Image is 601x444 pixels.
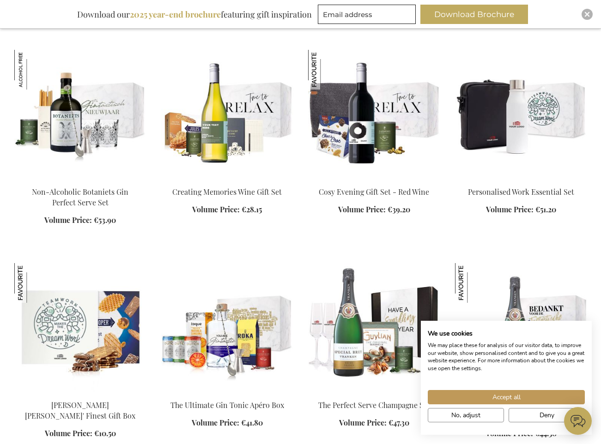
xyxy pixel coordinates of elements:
[455,263,587,392] img: Vranken Champagne Temptations Set
[25,400,135,420] a: [PERSON_NAME] [PERSON_NAME]' Finest Gift Box
[389,418,409,427] span: €47.30
[14,263,54,303] img: Jules Destrooper Jules' Finest Gift Box
[388,204,410,214] span: €39.20
[451,410,480,420] span: No, adjust
[32,187,128,207] a: Non-Alcoholic Botaniets Gin Perfect Serve Set
[14,263,146,392] img: Jules Destrooper Jules' Finest Gift Box
[192,204,240,214] span: Volume Price:
[486,204,556,215] a: Volume Price: €51.20
[486,204,534,214] span: Volume Price:
[584,12,590,17] img: Close
[540,410,554,420] span: Deny
[318,5,419,27] form: marketing offers and promotions
[509,408,585,422] button: Deny all cookies
[241,418,263,427] span: €41.80
[339,418,387,427] span: Volume Price:
[468,187,574,197] a: Personalised Work Essential Set
[161,389,293,397] a: The Ultimate Gin Tonic Apéro Box
[44,215,92,225] span: Volume Price:
[130,9,221,20] b: 2025 year-end brochure
[338,204,386,214] span: Volume Price:
[455,50,587,179] img: Personalised Work Essential Set
[428,342,585,372] p: We may place these for analysis of our visitor data, to improve our website, show personalised co...
[242,204,262,214] span: €28.15
[161,263,293,392] img: The Ultimate Gin Tonic Apéro Box
[14,175,146,184] a: Non-Alcoholic Botaniets Gin Perfect Serve Set Non-Alcoholic Botaniets Gin Perfect Serve Set
[308,263,440,392] img: The Perfect Serve Champagne Set
[308,50,440,179] img: Personalised Red Wine - artistic design
[308,389,440,397] a: The Perfect Serve Champagne Set
[170,400,284,410] a: The Ultimate Gin Tonic Apéro Box
[535,204,556,214] span: €51.20
[428,390,585,404] button: Accept all cookies
[318,400,430,410] a: The Perfect Serve Champagne Set
[564,407,592,435] iframe: belco-activator-frame
[582,9,593,20] div: Close
[45,428,116,439] a: Volume Price: €10.50
[172,187,282,197] a: Creating Memories Wine Gift Set
[420,5,528,24] button: Download Brochure
[428,330,585,338] h2: We use cookies
[192,418,263,428] a: Volume Price: €41.80
[14,50,54,90] img: Non-Alcoholic Botaniets Gin Perfect Serve Set
[455,263,495,303] img: Vranken Champagne Temptations Set
[94,428,116,438] span: €10.50
[319,187,429,197] a: Cosy Evening Gift Set - Red Wine
[161,175,293,184] a: Personalised White Wine
[455,175,587,184] a: Personalised Work Essential Set
[308,50,348,90] img: Cosy Evening Gift Set - Red Wine
[192,204,262,215] a: Volume Price: €28.15
[492,392,521,402] span: Accept all
[45,428,92,438] span: Volume Price:
[192,418,239,427] span: Volume Price:
[338,204,410,215] a: Volume Price: €39.20
[161,50,293,179] img: Personalised White Wine
[73,5,316,24] div: Download our featuring gift inspiration
[14,389,146,397] a: Jules Destrooper Jules' Finest Gift Box Jules Destrooper Jules' Finest Gift Box
[339,418,409,428] a: Volume Price: €47.30
[44,215,116,226] a: Volume Price: €53.90
[14,50,146,179] img: Non-Alcoholic Botaniets Gin Perfect Serve Set
[318,5,416,24] input: Email address
[428,408,504,422] button: Adjust cookie preferences
[308,175,440,184] a: Personalised Red Wine - artistic design Cosy Evening Gift Set - Red Wine
[94,215,116,225] span: €53.90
